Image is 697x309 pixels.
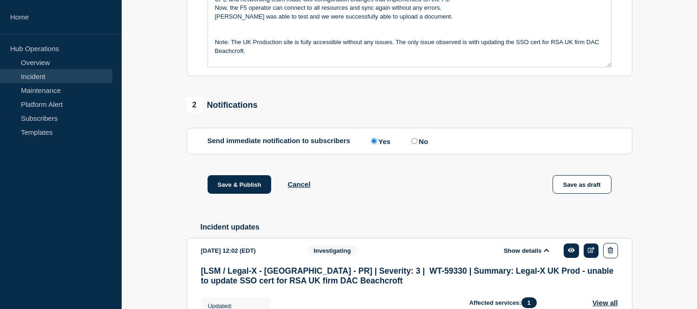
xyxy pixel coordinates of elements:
button: Save as draft [553,175,612,194]
label: Yes [369,137,391,145]
button: Save & Publish [208,175,272,194]
input: Yes [371,138,377,144]
button: Show details [501,247,552,255]
button: Cancel [287,180,310,188]
h3: [LSM / Legal-X - [GEOGRAPHIC_DATA] - PR] | Severity: 3 | WT-59330 | Summary: Legal-X UK Prod - un... [201,266,618,286]
div: Notifications [187,97,258,113]
div: Send immediate notification to subscribers [208,137,612,145]
div: [DATE] 12:02 (EDT) [201,243,294,258]
h2: Incident updates [201,223,632,231]
p: Now, the F5 operator can connect to all resources and sync again without any errors. [215,4,604,12]
button: View all [593,297,618,308]
span: 1 [521,297,537,308]
span: Affected services: [469,297,541,308]
p: [PERSON_NAME] was able to test and we were successfully able to upload a document. [215,13,604,21]
span: 2 [187,97,202,113]
p: Note: The UK Production site is fully accessible without any issues. The only issue observed is w... [215,38,604,55]
span: Investigating [308,245,357,256]
input: No [411,138,417,144]
label: No [409,137,428,145]
p: Send immediate notification to subscribers [208,137,351,145]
